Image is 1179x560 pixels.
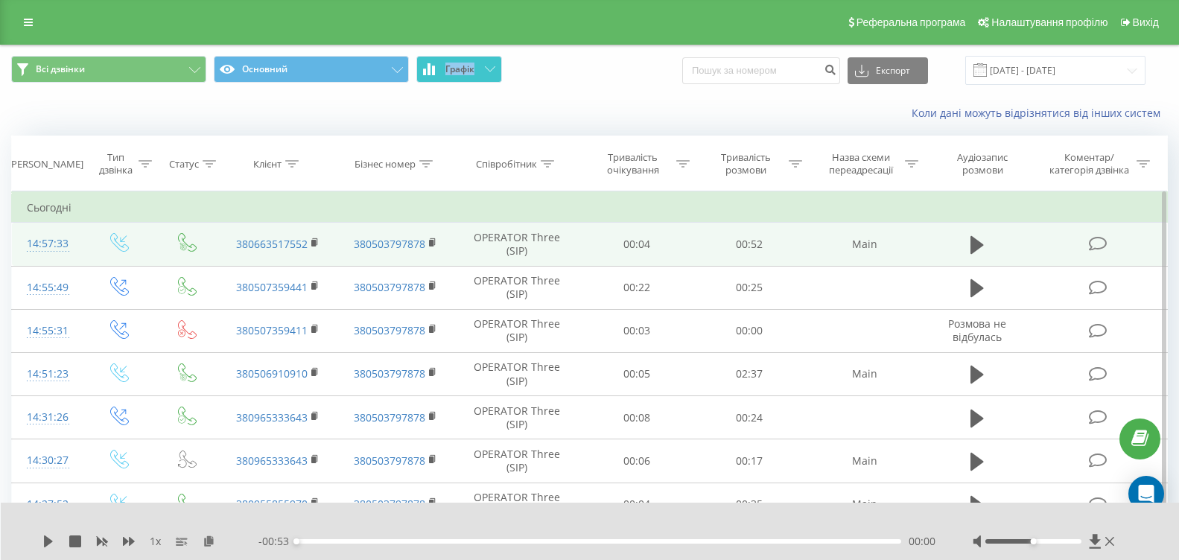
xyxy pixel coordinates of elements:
[580,439,693,483] td: 00:06
[36,63,85,75] span: Всі дзвінки
[806,352,924,395] td: Main
[580,396,693,439] td: 00:08
[806,223,924,266] td: Main
[1128,476,1164,512] div: Open Intercom Messenger
[236,323,308,337] a: 380507359411
[822,151,901,176] div: Назва схеми переадресації
[354,323,425,337] a: 380503797878
[580,223,693,266] td: 00:04
[445,64,474,74] span: Графік
[293,538,299,544] div: Accessibility label
[27,490,69,519] div: 14:27:52
[27,316,69,346] div: 14:55:31
[354,366,425,381] a: 380503797878
[236,410,308,424] a: 380965333643
[236,454,308,468] a: 380965333643
[416,56,502,83] button: Графік
[693,266,807,309] td: 00:25
[693,352,807,395] td: 02:37
[454,439,580,483] td: OPERATOR Three (SIP)
[27,446,69,475] div: 14:30:27
[909,534,935,549] span: 00:00
[454,266,580,309] td: OPERATOR Three (SIP)
[354,410,425,424] a: 380503797878
[354,237,425,251] a: 380503797878
[594,151,673,176] div: Тривалість очікування
[454,396,580,439] td: OPERATOR Three (SIP)
[27,273,69,302] div: 14:55:49
[454,223,580,266] td: OPERATOR Three (SIP)
[454,309,580,352] td: OPERATOR Three (SIP)
[214,56,409,83] button: Основний
[12,193,1168,223] td: Сьогодні
[11,56,206,83] button: Всі дзвінки
[693,396,807,439] td: 00:24
[454,352,580,395] td: OPERATOR Three (SIP)
[258,534,296,549] span: - 00:53
[707,151,786,176] div: Тривалість розмови
[150,534,161,549] span: 1 x
[27,403,69,432] div: 14:31:26
[1046,151,1133,176] div: Коментар/категорія дзвінка
[236,237,308,251] a: 380663517552
[236,497,308,511] a: 380955855970
[580,266,693,309] td: 00:22
[354,497,425,511] a: 380503797878
[693,223,807,266] td: 00:52
[8,158,83,171] div: [PERSON_NAME]
[682,57,840,84] input: Пошук за номером
[236,280,308,294] a: 380507359441
[937,151,1029,176] div: Аудіозапис розмови
[27,360,69,389] div: 14:51:23
[693,439,807,483] td: 00:17
[848,57,928,84] button: Експорт
[1031,538,1037,544] div: Accessibility label
[253,158,282,171] div: Клієнт
[355,158,416,171] div: Бізнес номер
[580,483,693,526] td: 00:04
[354,454,425,468] a: 380503797878
[580,309,693,352] td: 00:03
[806,483,924,526] td: Main
[354,280,425,294] a: 380503797878
[236,366,308,381] a: 380506910910
[912,106,1168,120] a: Коли дані можуть відрізнятися вiд інших систем
[476,158,537,171] div: Співробітник
[454,483,580,526] td: OPERATOR Three (SIP)
[806,439,924,483] td: Main
[27,229,69,258] div: 14:57:33
[169,158,199,171] div: Статус
[693,483,807,526] td: 00:35
[948,316,1006,344] span: Розмова не відбулась
[857,16,966,28] span: Реферальна програма
[580,352,693,395] td: 00:05
[693,309,807,352] td: 00:00
[97,151,135,176] div: Тип дзвінка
